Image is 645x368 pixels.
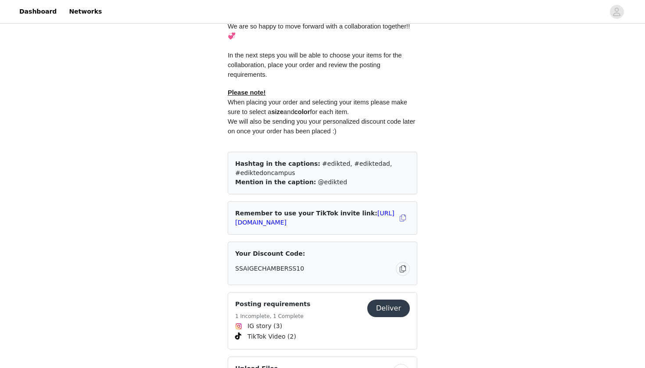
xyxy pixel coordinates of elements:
[235,210,394,226] a: [URL][DOMAIN_NAME]
[64,2,107,21] a: Networks
[235,312,310,320] h5: 1 Incomplete, 1 Complete
[271,108,283,115] strong: size
[228,23,410,39] span: We are so happy to move forward with a collaboration together!!💞
[235,323,242,330] img: Instagram Icon
[367,300,410,317] button: Deliver
[228,99,409,115] span: When placing your order and selecting your items please make sure to select a and for each item.
[613,5,621,19] div: avatar
[228,118,417,135] span: We will also be sending you your personalized discount code later on once your order has been pla...
[235,160,392,176] span: #edikted, #ediktedad, #ediktedoncampus
[228,292,417,350] div: Posting requirements
[235,300,310,309] h4: Posting requirements
[294,108,310,115] strong: color
[235,210,394,226] span: Remember to use your TikTok invite link:
[247,322,282,331] span: IG story (3)
[235,249,305,258] span: Your Discount Code:
[235,264,304,273] span: SSAIGECHAMBERSS10
[235,160,320,167] span: Hashtag in the captions:
[247,332,296,341] span: TikTok Video (2)
[235,179,316,186] span: Mention in the caption:
[228,52,404,78] span: In the next steps you will be able to choose your items for the collaboration, place your order a...
[318,179,348,186] span: @edikted
[14,2,62,21] a: Dashboard
[228,89,265,96] span: Please note!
